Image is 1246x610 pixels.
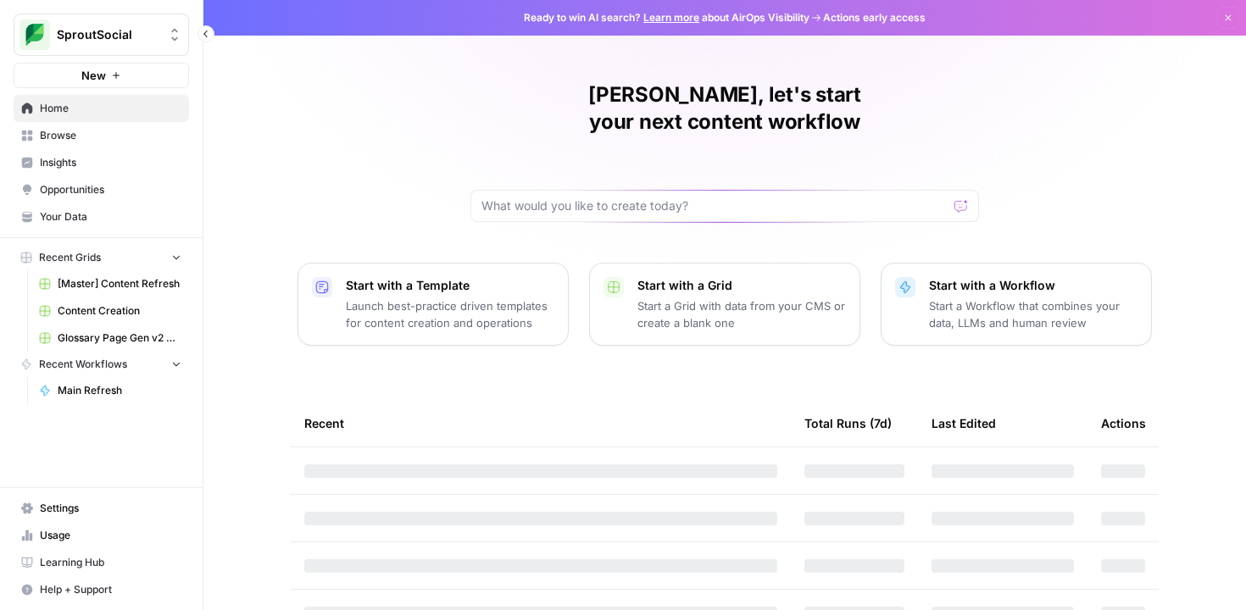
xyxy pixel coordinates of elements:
[40,555,181,570] span: Learning Hub
[14,522,189,549] a: Usage
[40,501,181,516] span: Settings
[58,276,181,291] span: [Master] Content Refresh
[14,352,189,377] button: Recent Workflows
[14,549,189,576] a: Learning Hub
[929,277,1138,294] p: Start with a Workflow
[14,14,189,56] button: Workspace: SproutSocial
[40,209,181,225] span: Your Data
[14,576,189,603] button: Help + Support
[58,303,181,319] span: Content Creation
[304,400,777,446] div: Recent
[637,277,846,294] p: Start with a Grid
[470,81,979,136] h1: [PERSON_NAME], let's start your next content workflow
[346,297,554,331] p: Launch best-practice driven templates for content creation and operations
[14,122,189,149] a: Browse
[31,270,189,297] a: [Master] Content Refresh
[39,250,101,265] span: Recent Grids
[40,101,181,116] span: Home
[14,495,189,522] a: Settings
[31,297,189,324] a: Content Creation
[14,63,189,88] button: New
[881,263,1152,346] button: Start with a WorkflowStart a Workflow that combines your data, LLMs and human review
[58,330,181,346] span: Glossary Page Gen v2 Grid
[589,263,860,346] button: Start with a GridStart a Grid with data from your CMS or create a blank one
[14,203,189,230] a: Your Data
[643,11,699,24] a: Learn more
[14,149,189,176] a: Insights
[31,377,189,404] a: Main Refresh
[524,10,809,25] span: Ready to win AI search? about AirOps Visibility
[40,182,181,197] span: Opportunities
[932,400,996,446] div: Last Edited
[346,277,554,294] p: Start with a Template
[40,128,181,143] span: Browse
[31,324,189,352] a: Glossary Page Gen v2 Grid
[481,197,948,214] input: What would you like to create today?
[57,26,159,43] span: SproutSocial
[14,176,189,203] a: Opportunities
[298,263,569,346] button: Start with a TemplateLaunch best-practice driven templates for content creation and operations
[40,528,181,543] span: Usage
[637,297,846,331] p: Start a Grid with data from your CMS or create a blank one
[14,245,189,270] button: Recent Grids
[14,95,189,122] a: Home
[39,357,127,372] span: Recent Workflows
[58,383,181,398] span: Main Refresh
[929,297,1138,331] p: Start a Workflow that combines your data, LLMs and human review
[81,67,106,84] span: New
[1101,400,1146,446] div: Actions
[804,400,892,446] div: Total Runs (7d)
[19,19,50,50] img: SproutSocial Logo
[40,155,181,170] span: Insights
[40,582,181,597] span: Help + Support
[823,10,926,25] span: Actions early access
